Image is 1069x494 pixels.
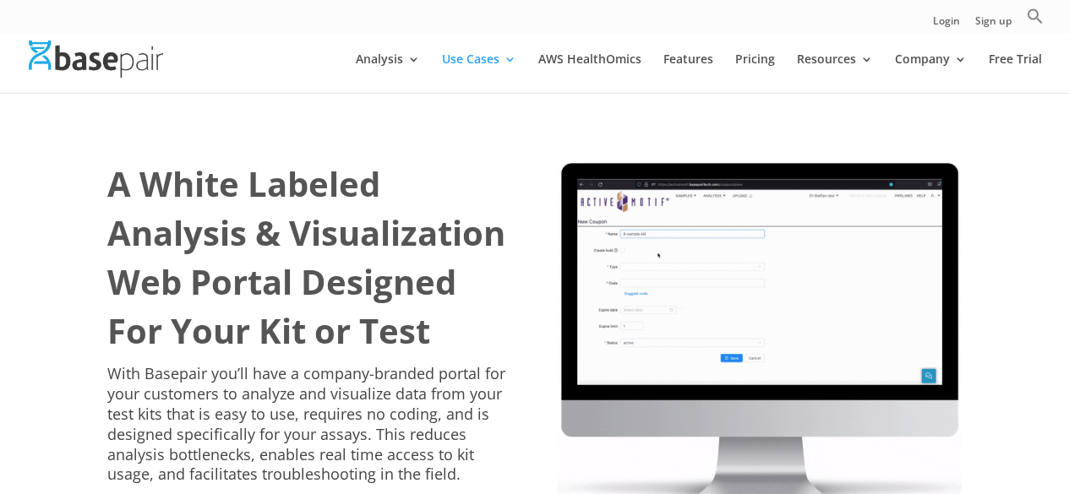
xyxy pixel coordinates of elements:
[107,363,505,484] span: With Basepair you’ll have a company-branded portal for your customers to analyze and visualize da...
[442,53,516,93] a: Use Cases
[1027,8,1044,34] a: Search Icon Link
[356,53,420,93] a: Analysis
[735,53,775,93] a: Pricing
[663,53,713,93] a: Features
[797,53,873,93] a: Resources
[975,16,1012,34] a: Sign up
[29,41,163,77] img: Basepair
[1027,8,1044,24] svg: Search
[895,53,967,93] a: Company
[107,160,505,354] b: A White Labeled Analysis & Visualization Web Portal Designed For Your Kit or Test
[933,16,960,34] a: Login
[989,53,1042,93] a: Free Trial
[538,53,641,93] a: AWS HealthOmics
